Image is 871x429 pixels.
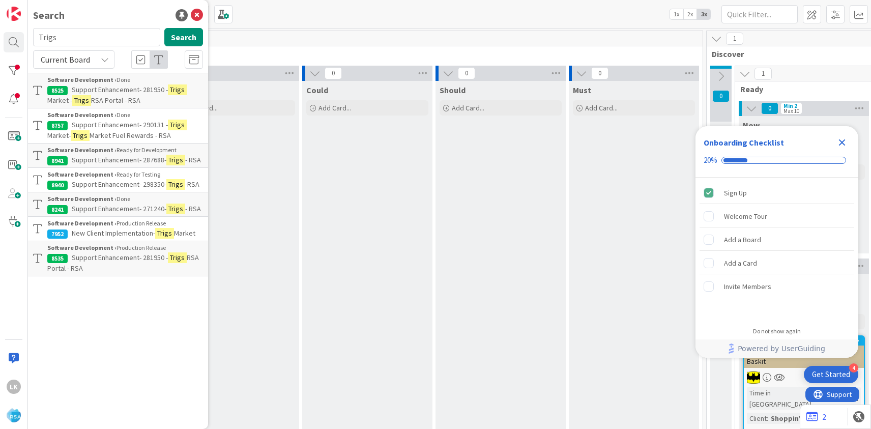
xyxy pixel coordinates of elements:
[724,234,761,246] div: Add a Board
[452,103,484,112] span: Add Card...
[47,170,203,179] div: Ready for Testing
[834,134,850,151] div: Close Checklist
[47,131,71,140] span: Market-
[185,155,201,164] span: - RSA
[47,75,203,84] div: Done
[21,2,46,14] span: Support
[72,120,168,129] span: Support Enhancement- 290131 -
[47,156,68,165] div: 8941
[28,241,208,276] a: Software Development ›Production Release8535Support Enhancement- 281950 -TrigsRSA Portal - RSA
[695,126,858,358] div: Checklist Container
[47,111,117,119] b: Software Development ›
[697,9,711,19] span: 3x
[738,342,825,355] span: Powered by UserGuiding
[185,180,199,189] span: -RSA
[47,96,72,105] span: Market -
[72,253,168,262] span: Support Enhancement- 281950 -
[91,96,140,105] span: RSA Portal - RSA
[72,155,166,164] span: Support Enhancement- 287688-
[168,84,187,95] mark: Trigs
[155,228,174,239] mark: Trigs
[318,103,351,112] span: Add Card...
[747,413,767,424] div: Client
[783,108,799,113] div: Max 10
[47,146,203,155] div: Ready for Development
[721,5,798,23] input: Quick Filter...
[47,76,117,83] b: Software Development ›
[440,85,466,95] span: Should
[724,257,757,269] div: Add a Card
[164,28,203,46] button: Search
[712,49,864,59] span: Discover
[28,192,208,217] a: Software Development ›Done8241Support Enhancement- 271240-Trigs- RSA
[174,228,195,238] span: Market
[726,33,743,45] span: 1
[72,180,166,189] span: Support Enhancement- 298350-
[47,194,203,204] div: Done
[700,228,854,251] div: Add a Board is incomplete.
[28,143,208,168] a: Software Development ›Ready for Development8941Support Enhancement- 287688-Trigs- RSA
[168,252,187,263] mark: Trigs
[573,85,591,95] span: Must
[783,103,797,108] div: Min 2
[47,243,203,252] div: Production Release
[704,136,784,149] div: Onboarding Checklist
[700,182,854,204] div: Sign Up is complete.
[47,195,117,203] b: Software Development ›
[47,146,117,154] b: Software Development ›
[72,204,166,213] span: Support Enhancement- 271240-
[700,275,854,298] div: Invite Members is incomplete.
[7,7,21,21] img: Visit kanbanzone.com
[166,155,185,165] mark: Trigs
[72,228,155,238] span: New Client Implementation-
[168,120,187,130] mark: Trigs
[47,121,68,130] div: 8757
[704,156,717,165] div: 20%
[166,179,185,190] mark: Trigs
[37,49,690,59] span: Product Backlog
[7,408,21,422] img: avatar
[701,339,853,358] a: Powered by UserGuiding
[47,170,117,178] b: Software Development ›
[804,366,858,383] div: Open Get Started checklist, remaining modules: 4
[724,187,747,199] div: Sign Up
[806,411,826,423] a: 2
[47,110,203,120] div: Done
[47,219,203,228] div: Production Release
[585,103,618,112] span: Add Card...
[47,244,117,251] b: Software Development ›
[695,339,858,358] div: Footer
[724,210,767,222] div: Welcome Tour
[712,90,730,102] span: 0
[47,230,68,239] div: 7952
[185,204,201,213] span: - RSA
[47,219,117,227] b: Software Development ›
[767,413,768,424] span: :
[670,9,683,19] span: 1x
[724,280,771,293] div: Invite Members
[47,181,68,190] div: 8940
[33,28,160,46] input: Search for title...
[41,54,90,65] span: Current Board
[753,327,801,335] div: Do not show again
[28,73,208,108] a: Software Development ›Done8525Support Enhancement- 281950 -TrigsMarket -TrigsRSA Portal - RSA
[28,168,208,192] a: Software Development ›Ready for Testing8940Support Enhancement- 298350-Trigs-RSA
[740,84,860,94] span: Ready
[72,85,168,94] span: Support Enhancement- 281950 -
[761,102,778,115] span: 0
[754,68,772,80] span: 1
[768,413,827,424] div: Shoppin' Baskit
[695,178,858,321] div: Checklist items
[71,130,90,141] mark: Trigs
[743,120,760,130] span: Now
[747,371,760,384] img: AC
[849,363,858,373] div: 4
[325,67,342,79] span: 0
[33,8,65,23] div: Search
[683,9,697,19] span: 2x
[591,67,608,79] span: 0
[704,156,850,165] div: Checklist progress: 20%
[744,371,864,384] div: AC
[47,205,68,214] div: 8241
[90,131,171,140] span: Market Fuel Rewards - RSA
